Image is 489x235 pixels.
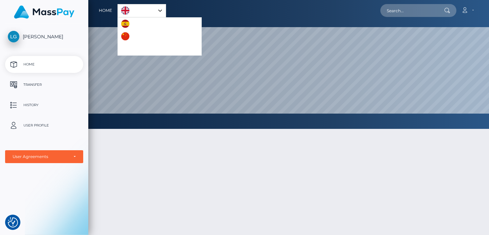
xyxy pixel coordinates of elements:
a: User Profile [5,117,83,134]
a: History [5,97,83,114]
p: Home [8,59,80,70]
a: Español [118,18,156,30]
a: 中文 (简体) [118,30,159,43]
p: History [8,100,80,110]
span: [PERSON_NAME] [5,34,83,40]
div: Language [117,4,166,17]
p: User Profile [8,120,80,131]
a: Home [99,3,112,18]
div: User Agreements [13,154,68,159]
a: Home [5,56,83,73]
a: Transfer [5,76,83,93]
button: Consent Preferences [8,217,18,228]
p: Transfer [8,80,80,90]
a: English [118,4,166,17]
ul: Language list [117,17,202,56]
aside: Language selected: English [117,4,166,17]
button: User Agreements [5,150,83,163]
input: Search... [380,4,444,17]
img: Revisit consent button [8,217,18,228]
a: Português ([GEOGRAPHIC_DATA]) [118,43,201,55]
img: MassPay [14,5,74,19]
